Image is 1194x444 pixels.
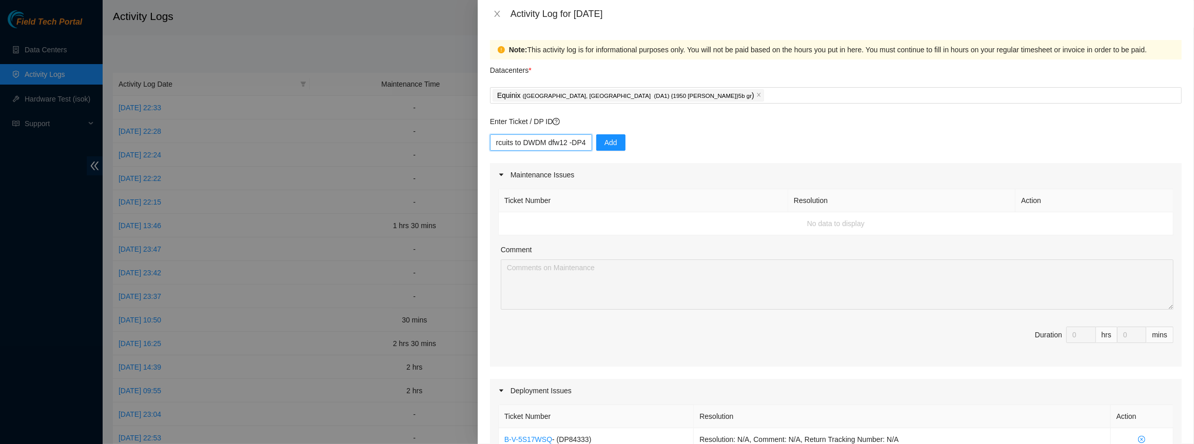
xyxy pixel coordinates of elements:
div: mins [1146,327,1173,343]
span: caret-right [498,388,504,394]
th: Action [1111,405,1173,428]
th: Resolution [694,405,1110,428]
div: Maintenance Issues [490,163,1182,187]
label: Comment [501,244,532,255]
p: Datacenters [490,59,532,76]
div: This activity log is for informational purposes only. You will not be paid based on the hours you... [509,44,1174,55]
th: Ticket Number [499,405,694,428]
span: - ( DP84333 ) [552,435,591,443]
span: close [756,92,761,98]
strong: Note: [509,44,527,55]
div: Duration [1035,329,1062,340]
div: Deployment Issues [490,379,1182,402]
span: Add [604,137,617,148]
div: Activity Log for [DATE] [511,8,1182,19]
th: Resolution [788,189,1015,212]
th: Ticket Number [499,189,788,212]
p: Enter Ticket / DP ID [490,116,1182,127]
div: hrs [1096,327,1118,343]
a: B-V-5S17WSQ [504,435,552,443]
button: Close [490,9,504,19]
span: ( [GEOGRAPHIC_DATA], [GEOGRAPHIC_DATA] (DA1) {1950 [PERSON_NAME]}5b gr [523,93,752,99]
span: exclamation-circle [498,46,505,53]
span: close [493,10,501,18]
span: close-circle [1117,436,1167,443]
button: Add [596,134,625,151]
span: caret-right [498,172,504,178]
th: Action [1015,189,1173,212]
p: Equinix ) [497,90,754,102]
span: question-circle [553,118,560,125]
td: No data to display [499,212,1173,235]
textarea: Comment [501,259,1173,310]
